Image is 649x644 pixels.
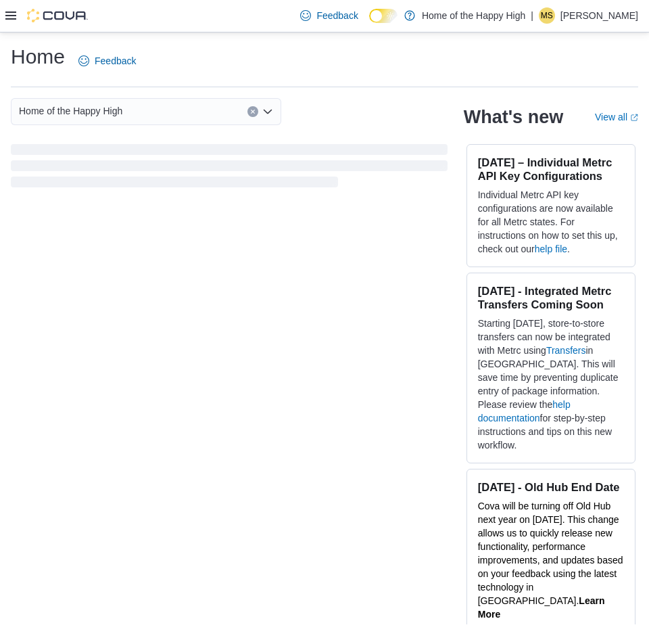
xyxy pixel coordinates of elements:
[27,9,88,22] img: Cova
[73,47,141,74] a: Feedback
[478,284,624,311] h3: [DATE] - Integrated Metrc Transfers Coming Soon
[478,595,605,620] a: Learn More
[262,106,273,117] button: Open list of options
[560,7,638,24] p: [PERSON_NAME]
[478,317,624,452] p: Starting [DATE], store-to-store transfers can now be integrated with Metrc using in [GEOGRAPHIC_D...
[595,112,638,122] a: View allExternal link
[11,43,65,70] h1: Home
[478,188,624,256] p: Individual Metrc API key configurations are now available for all Metrc states. For instructions ...
[11,147,448,190] span: Loading
[478,156,624,183] h3: [DATE] – Individual Metrc API Key Configurations
[478,480,624,494] h3: [DATE] - Old Hub End Date
[539,7,555,24] div: Matthew Sanchez
[369,23,370,24] span: Dark Mode
[541,7,553,24] span: MS
[478,501,623,606] span: Cova will be turning off Old Hub next year on [DATE]. This change allows us to quickly release ne...
[247,106,258,117] button: Clear input
[546,345,586,356] a: Transfers
[19,103,122,119] span: Home of the Happy High
[478,399,571,423] a: help documentation
[630,114,638,122] svg: External link
[531,7,533,24] p: |
[295,2,363,29] a: Feedback
[422,7,525,24] p: Home of the Happy High
[464,106,563,128] h2: What's new
[316,9,358,22] span: Feedback
[369,9,398,23] input: Dark Mode
[95,54,136,68] span: Feedback
[535,244,567,254] a: help file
